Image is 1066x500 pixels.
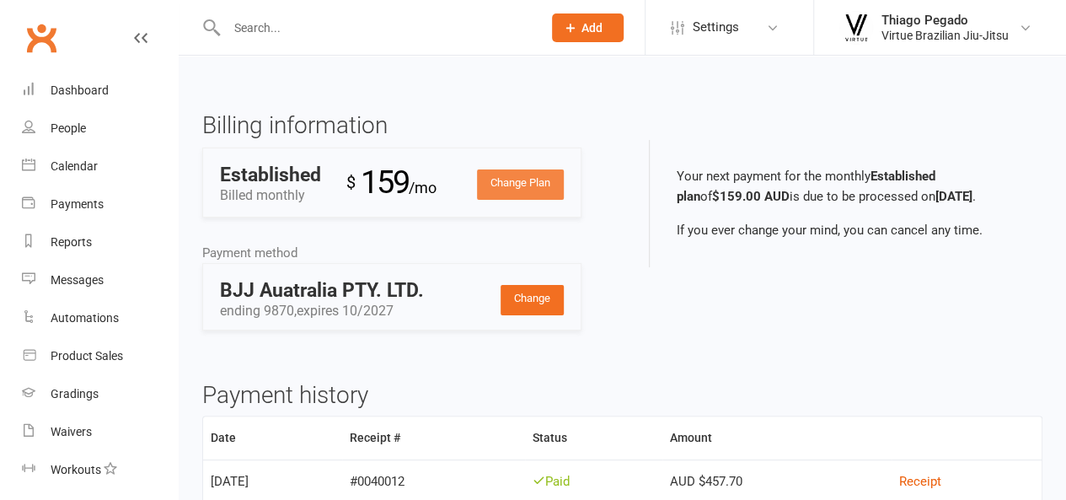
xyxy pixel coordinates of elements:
div: BJJ Auatralia PTY. LTD. [220,281,538,300]
div: People [51,121,86,135]
b: [DATE] [935,189,972,204]
a: Messages [22,261,178,299]
span: ending 9870, [220,303,394,319]
span: Settings [693,8,739,46]
img: thumb_image1568934240.png [839,11,873,45]
div: Payment method [202,243,610,263]
div: Gradings [51,387,99,401]
div: Dashboard [51,83,109,97]
a: People [22,110,178,148]
a: Clubworx [20,17,62,59]
th: Receipt # [342,417,525,460]
div: Payments [51,197,104,211]
span: expires 10/2027 [297,303,394,319]
div: Calendar [51,159,98,173]
th: Date [203,417,342,460]
h3: Payment history [202,383,1042,409]
button: Add [552,13,624,42]
a: Gradings [22,375,178,413]
div: Product Sales [51,349,123,363]
a: Receipt [899,474,941,489]
a: Workouts [22,451,178,489]
div: 159 [346,157,437,208]
span: /mo [409,179,437,196]
th: Amount [662,417,892,460]
a: Dashboard [22,72,178,110]
a: Reports [22,223,178,261]
sup: $ [346,172,354,192]
div: Thiago Pegado [881,13,1009,28]
div: Workouts [51,463,101,476]
div: Automations [51,311,119,325]
b: $159.00 AUD [712,189,790,204]
span: Add [581,21,603,35]
a: Product Sales [22,337,178,375]
a: Automations [22,299,178,337]
div: Messages [51,273,104,287]
a: Calendar [22,148,178,185]
div: Reports [51,235,92,249]
a: Payments [22,185,178,223]
th: Status [525,417,662,460]
h3: Billing information [202,113,610,139]
p: If you ever change your mind, you can cancel any time. [677,220,1016,240]
div: Virtue Brazilian Jiu-Jitsu [881,28,1009,43]
a: Change Plan [477,169,564,200]
input: Search... [222,16,531,40]
div: Billed monthly [220,165,346,207]
div: Established [220,165,321,185]
a: Waivers [22,413,178,451]
p: Your next payment for the monthly of is due to be processed on . [677,166,1016,207]
div: Waivers [51,425,92,438]
a: Change [501,285,564,315]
